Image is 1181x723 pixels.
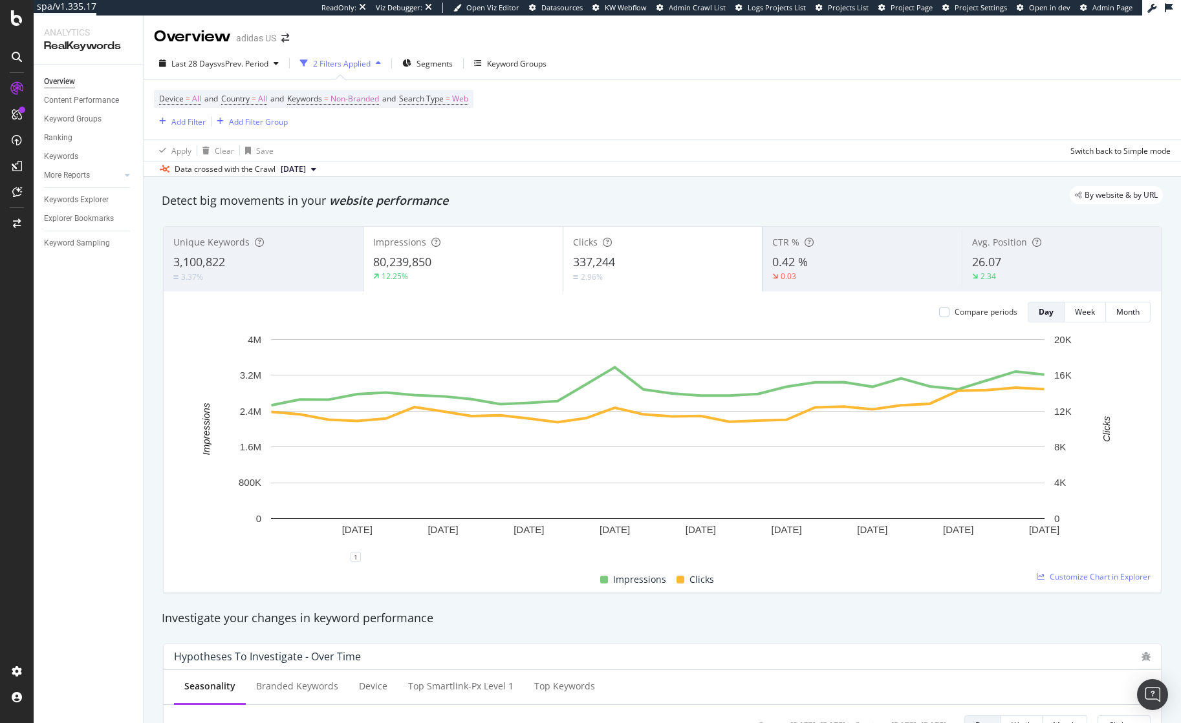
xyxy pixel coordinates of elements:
[373,236,426,248] span: Impressions
[446,93,450,104] span: =
[972,236,1027,248] span: Avg. Position
[270,93,284,104] span: and
[171,116,206,127] div: Add Filter
[173,236,250,248] span: Unique Keywords
[1054,334,1072,345] text: 20K
[466,3,519,12] span: Open Viz Editor
[276,162,321,177] button: [DATE]
[1075,306,1095,317] div: Week
[1142,652,1151,661] div: bug
[656,3,726,13] a: Admin Crawl List
[252,93,256,104] span: =
[44,131,72,145] div: Ranking
[192,90,201,108] span: All
[592,3,647,13] a: KW Webflow
[1054,370,1072,381] text: 16K
[154,114,206,129] button: Add Filter
[258,90,267,108] span: All
[452,90,468,108] span: Web
[1029,3,1070,12] span: Open in dev
[44,212,114,225] div: Explorer Bookmarks
[1028,302,1065,322] button: Day
[154,140,191,161] button: Apply
[215,145,234,156] div: Clear
[229,116,288,127] div: Add Filter Group
[287,93,322,104] span: Keywords
[772,524,802,535] text: [DATE]
[1070,145,1171,156] div: Switch back to Simple mode
[943,524,973,535] text: [DATE]
[534,680,595,693] div: Top Keywords
[174,650,361,663] div: Hypotheses to Investigate - Over Time
[281,34,289,43] div: arrow-right-arrow-left
[184,680,235,693] div: Seasonality
[1101,415,1112,441] text: Clicks
[44,212,134,225] a: Explorer Bookmarks
[44,94,134,107] a: Content Performance
[256,145,274,156] div: Save
[44,131,134,145] a: Ranking
[428,524,458,535] text: [DATE]
[686,524,716,535] text: [DATE]
[1054,406,1072,417] text: 12K
[1029,524,1059,535] text: [DATE]
[955,3,1007,12] span: Project Settings
[44,75,75,89] div: Overview
[200,403,211,455] text: Impressions
[321,3,356,13] div: ReadOnly:
[171,145,191,156] div: Apply
[313,58,371,69] div: 2 Filters Applied
[541,3,583,12] span: Datasources
[44,39,133,54] div: RealKeywords
[514,524,544,535] text: [DATE]
[159,93,184,104] span: Device
[453,3,519,13] a: Open Viz Editor
[281,163,306,175] span: 2025 Jul. 29th
[44,75,134,89] a: Overview
[573,236,598,248] span: Clicks
[211,114,288,129] button: Add Filter Group
[573,275,578,279] img: Equal
[44,26,133,39] div: Analytics
[399,93,444,104] span: Search Type
[772,254,808,269] span: 0.42 %
[240,370,261,381] text: 3.2M
[239,477,261,488] text: 800K
[417,58,453,69] span: Segments
[44,169,90,182] div: More Reports
[1065,302,1106,322] button: Week
[689,572,714,587] span: Clicks
[376,3,422,13] div: Viz Debugger:
[1054,477,1066,488] text: 4K
[324,93,329,104] span: =
[154,26,231,48] div: Overview
[382,93,396,104] span: and
[359,680,387,693] div: Device
[44,236,110,250] div: Keyword Sampling
[330,90,379,108] span: Non-Branded
[487,58,547,69] div: Keyword Groups
[981,271,996,282] div: 2.34
[236,32,276,45] div: adidas US
[613,572,666,587] span: Impressions
[181,271,203,282] div: 3.37%
[221,93,250,104] span: Country
[529,3,583,13] a: Datasources
[1070,186,1163,204] div: legacy label
[581,271,603,282] div: 2.96%
[173,254,225,269] span: 3,100,822
[44,112,134,126] a: Keyword Groups
[772,236,799,248] span: CTR %
[373,254,431,269] span: 80,239,850
[197,140,234,161] button: Clear
[204,93,218,104] span: and
[1039,306,1054,317] div: Day
[605,3,647,12] span: KW Webflow
[256,680,338,693] div: Branded Keywords
[1137,679,1168,710] div: Open Intercom Messenger
[1092,3,1132,12] span: Admin Page
[175,163,276,175] div: Data crossed with the Crawl
[154,53,284,74] button: Last 28 DaysvsPrev. Period
[44,150,134,163] a: Keywords
[972,254,1001,269] span: 26.07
